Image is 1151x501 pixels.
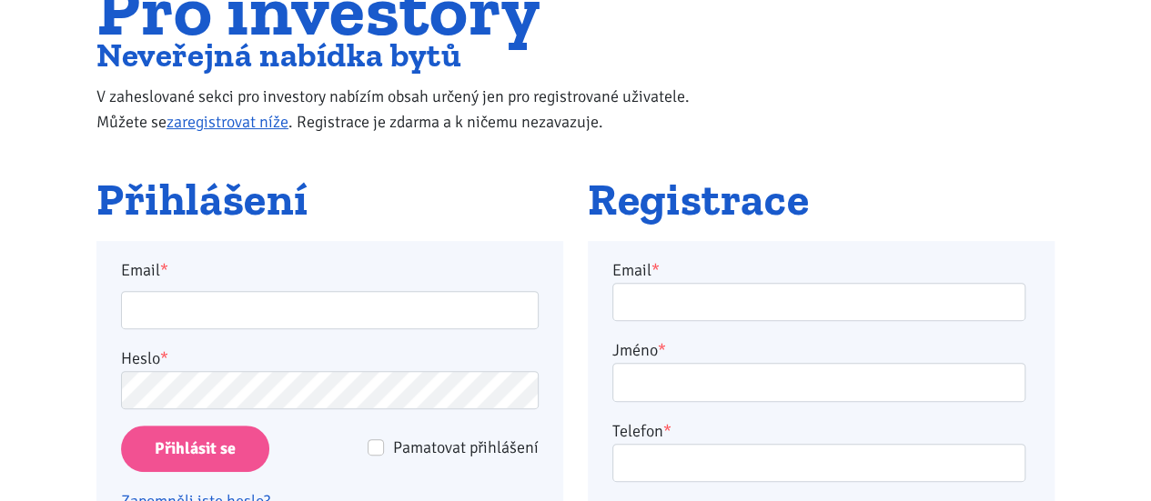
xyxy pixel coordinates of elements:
[109,257,551,283] label: Email
[96,175,563,225] h2: Přihlášení
[588,175,1055,225] h2: Registrace
[96,40,727,70] h2: Neveřejná nabídka bytů
[663,421,671,441] abbr: required
[393,437,539,457] span: Pamatovat přihlášení
[612,337,666,363] label: Jméno
[121,346,168,371] label: Heslo
[612,257,660,283] label: Email
[651,260,660,280] abbr: required
[121,426,269,472] input: Přihlásit se
[167,112,288,132] a: zaregistrovat níže
[96,84,727,135] p: V zaheslované sekci pro investory nabízím obsah určený jen pro registrované uživatele. Můžete se ...
[612,418,671,444] label: Telefon
[658,340,666,360] abbr: required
